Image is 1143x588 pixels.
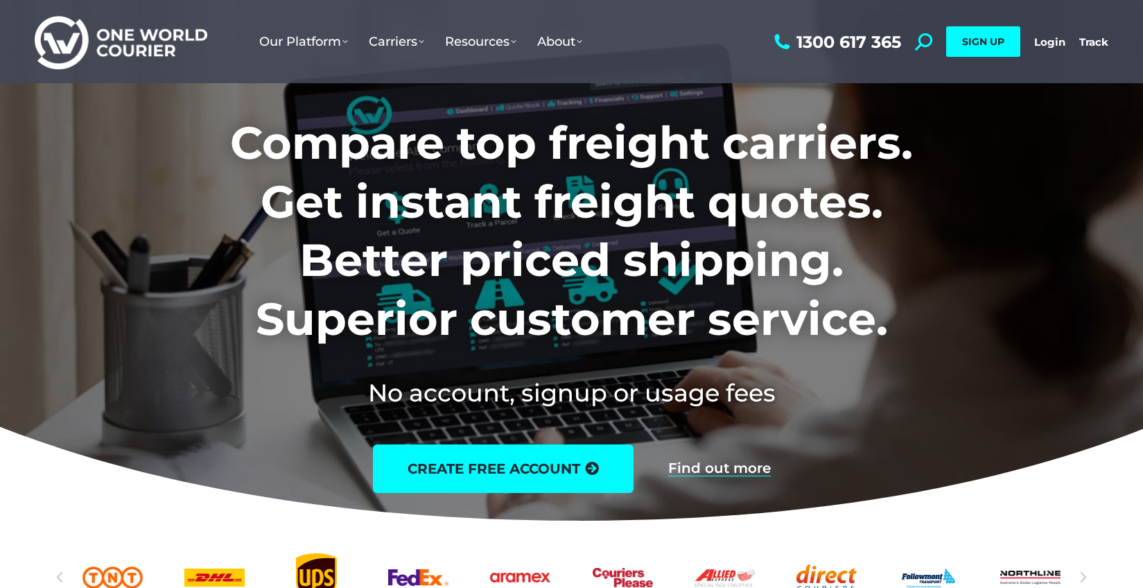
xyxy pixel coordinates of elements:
span: SIGN UP [962,35,1004,48]
span: About [537,34,582,49]
a: About [527,20,593,63]
a: Track [1079,35,1108,49]
a: Find out more [668,461,771,476]
a: Carriers [358,20,435,63]
span: Resources [445,34,516,49]
img: One World Courier [35,14,207,70]
h2: No account, signup or usage fees [139,376,1004,410]
h1: Compare top freight carriers. Get instant freight quotes. Better priced shipping. Superior custom... [139,114,1004,348]
a: Resources [435,20,527,63]
a: SIGN UP [946,26,1020,57]
span: Carriers [369,34,424,49]
a: create free account [373,444,634,493]
a: Login [1034,35,1065,49]
a: Our Platform [249,20,358,63]
span: Our Platform [259,34,348,49]
a: 1300 617 365 [771,33,901,51]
